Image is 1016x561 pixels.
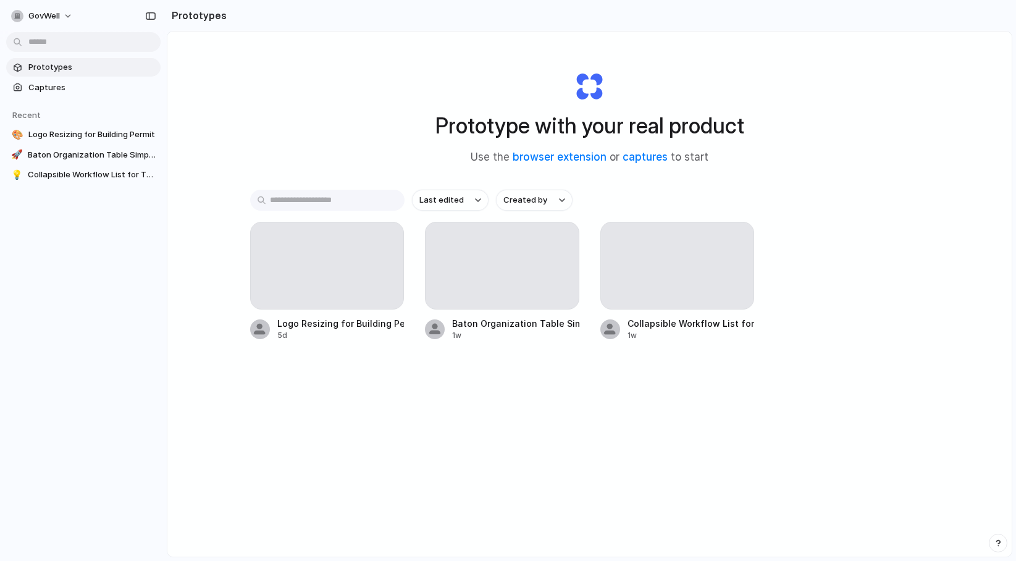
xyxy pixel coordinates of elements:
div: 🎨 [11,129,23,141]
div: Logo Resizing for Building Permit [277,317,405,330]
a: Collapsible Workflow List for TST-25-00721w [600,222,755,341]
span: Captures [28,82,156,94]
span: Logo Resizing for Building Permit [28,129,156,141]
span: Collapsible Workflow List for TST-25-0072 [28,169,156,181]
span: Baton Organization Table Simplification [28,149,156,161]
a: captures [623,151,668,163]
span: Use the or to start [471,150,708,166]
a: Baton Organization Table Simplification1w [425,222,579,341]
span: GovWell [28,10,60,22]
a: 💡Collapsible Workflow List for TST-25-0072 [6,166,161,184]
div: 💡 [11,169,23,181]
a: Logo Resizing for Building Permit5d [250,222,405,341]
button: GovWell [6,6,79,26]
span: Last edited [419,194,464,206]
a: browser extension [513,151,607,163]
div: 🚀 [11,149,23,161]
h2: Prototypes [167,8,227,23]
button: Last edited [412,190,489,211]
span: Created by [503,194,547,206]
span: Prototypes [28,61,156,74]
a: Prototypes [6,58,161,77]
a: 🚀Baton Organization Table Simplification [6,146,161,164]
h1: Prototype with your real product [435,109,744,142]
div: Collapsible Workflow List for TST-25-0072 [628,317,755,330]
span: Recent [12,110,41,120]
div: 1w [452,330,579,341]
div: Baton Organization Table Simplification [452,317,579,330]
a: Captures [6,78,161,97]
a: 🎨Logo Resizing for Building Permit [6,125,161,144]
div: 5d [277,330,405,341]
button: Created by [496,190,573,211]
div: 1w [628,330,755,341]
